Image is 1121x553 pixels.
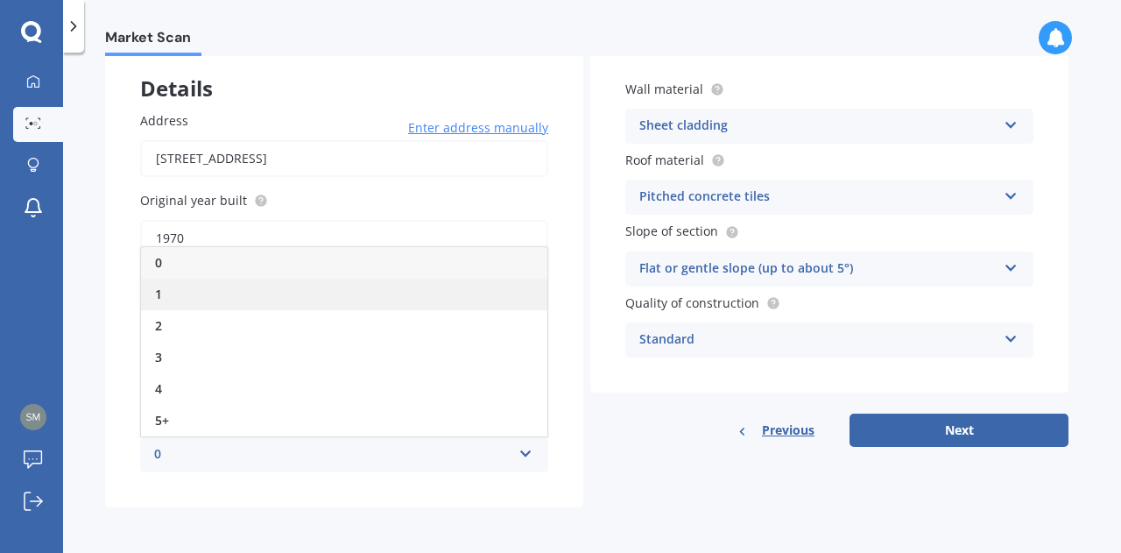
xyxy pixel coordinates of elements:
div: Pitched concrete tiles [639,187,997,208]
button: Next [850,414,1068,447]
div: 0 [154,444,511,465]
span: Roof material [625,152,704,168]
span: 2 [155,317,162,334]
span: 5+ [155,412,169,429]
span: 3 [155,349,162,365]
div: Standard [639,330,997,351]
span: Original year built [140,192,247,209]
span: Address [140,112,188,129]
span: 1 [155,286,162,302]
input: Enter year [140,220,548,257]
div: Sheet cladding [639,116,997,137]
span: Quality of construction [625,294,759,311]
span: Enter address manually [408,119,548,137]
img: 9f5bd6c56bb5a4175a804535448c33d6 [20,404,46,430]
span: Market Scan [105,29,201,53]
div: Flat or gentle slope (up to about 5°) [639,259,997,280]
span: 0 [155,254,162,271]
span: 4 [155,380,162,397]
span: Slope of section [625,223,718,240]
span: Wall material [625,81,703,97]
input: Enter address [140,140,548,177]
span: Previous [762,417,814,443]
div: Details [105,45,583,97]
